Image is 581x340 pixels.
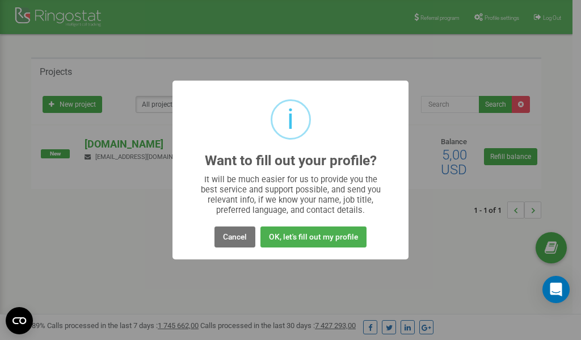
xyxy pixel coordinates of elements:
button: Cancel [214,226,255,247]
div: It will be much easier for us to provide you the best service and support possible, and send you ... [195,174,386,215]
button: OK, let's fill out my profile [260,226,367,247]
div: Open Intercom Messenger [542,276,570,303]
h2: Want to fill out your profile? [205,153,377,169]
button: Open CMP widget [6,307,33,334]
div: i [287,101,294,138]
